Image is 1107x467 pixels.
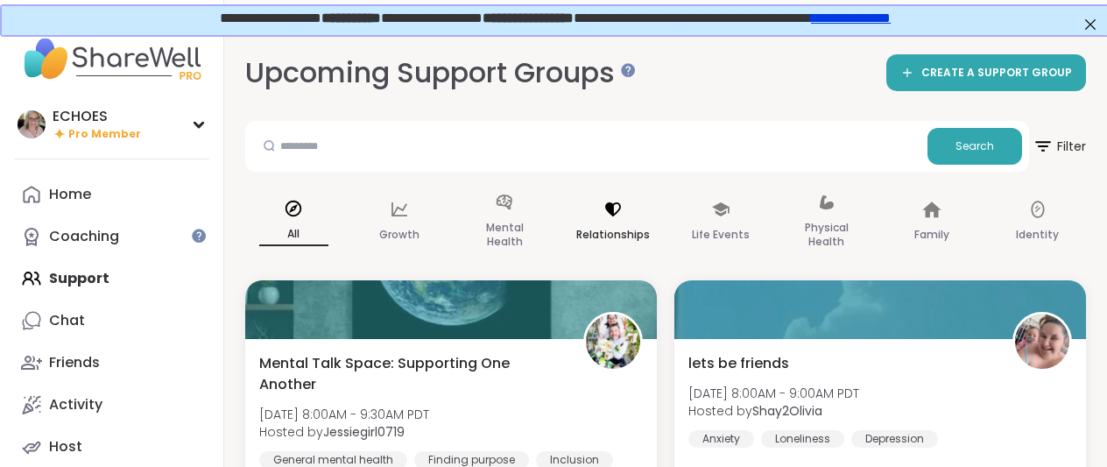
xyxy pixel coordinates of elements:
span: Filter [1033,125,1086,167]
a: Chat [14,300,209,342]
span: lets be friends [688,353,789,374]
p: Identity [1016,224,1059,245]
span: Hosted by [259,423,429,441]
a: CREATE A SUPPORT GROUP [886,54,1086,91]
button: Search [927,128,1022,165]
div: Coaching [49,227,119,246]
div: Host [49,437,82,456]
div: Anxiety [688,430,754,448]
p: Relationships [576,224,650,245]
h2: Upcoming Support Groups [245,53,629,93]
p: Growth [379,224,420,245]
div: Loneliness [761,430,844,448]
span: [DATE] 8:00AM - 9:00AM PDT [688,385,859,402]
iframe: Spotlight [192,229,206,243]
img: Jessiegirl0719 [586,315,640,369]
a: Home [14,173,209,216]
span: CREATE A SUPPORT GROUP [921,66,1072,81]
div: Home [49,185,91,204]
iframe: Spotlight [621,63,635,77]
a: Coaching [14,216,209,258]
a: Activity [14,384,209,426]
div: Friends [49,353,100,372]
b: Jessiegirl0719 [323,423,405,441]
p: Family [914,224,949,245]
b: Shay2Olivia [752,402,822,420]
div: ECHOES [53,107,141,126]
span: [DATE] 8:00AM - 9:30AM PDT [259,406,429,423]
a: Friends [14,342,209,384]
img: ShareWell Nav Logo [14,28,209,89]
p: Physical Health [792,217,861,252]
span: Hosted by [688,402,859,420]
div: Activity [49,395,102,414]
img: ECHOES [18,110,46,138]
span: Mental Talk Space: Supporting One Another [259,353,564,395]
div: Depression [851,430,938,448]
span: Pro Member [68,127,141,142]
p: Mental Health [470,217,539,252]
p: Life Events [692,224,750,245]
span: Search [955,138,994,154]
img: Shay2Olivia [1015,315,1069,369]
p: All [259,223,328,246]
div: Chat [49,311,85,330]
button: Filter [1033,121,1086,172]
